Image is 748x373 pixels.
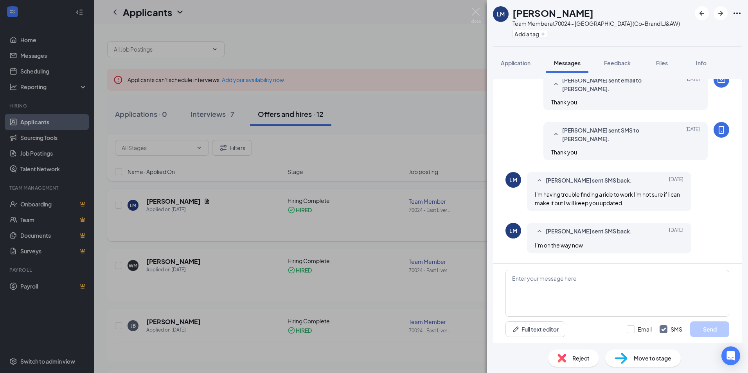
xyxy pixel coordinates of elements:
[546,176,632,185] span: [PERSON_NAME] sent SMS back.
[714,6,728,20] button: ArrowRight
[512,30,547,38] button: PlusAdd a tag
[512,325,520,333] svg: Pen
[512,20,680,27] div: Team Member at 70024 - [GEOGRAPHIC_DATA] (Co-Brand LJ&AW)
[685,76,700,93] span: [DATE]
[554,59,581,66] span: Messages
[546,227,632,236] span: [PERSON_NAME] sent SMS back.
[721,346,740,365] div: Open Intercom Messenger
[717,75,726,84] svg: Email
[717,125,726,134] svg: MobileSms
[551,149,577,156] span: Thank you
[716,9,725,18] svg: ArrowRight
[656,59,668,66] span: Files
[535,191,680,206] span: I'm having trouble finding a ride to work I'm not sure if I can make it but I will keep you updated
[497,10,505,18] div: LM
[535,176,544,185] svg: SmallChevronUp
[634,354,671,362] span: Move to stage
[604,59,631,66] span: Feedback
[732,9,742,18] svg: Ellipses
[669,227,683,236] span: [DATE]
[509,176,517,184] div: LM
[535,242,583,249] span: I’m on the way now
[551,80,561,89] svg: SmallChevronUp
[685,126,700,143] span: [DATE]
[512,6,593,20] h1: [PERSON_NAME]
[551,130,561,139] svg: SmallChevronUp
[695,6,709,20] button: ArrowLeftNew
[696,59,707,66] span: Info
[562,76,665,93] span: [PERSON_NAME] sent email to [PERSON_NAME].
[535,227,544,236] svg: SmallChevronUp
[505,321,565,337] button: Full text editorPen
[669,176,683,185] span: [DATE]
[562,126,665,143] span: [PERSON_NAME] sent SMS to [PERSON_NAME].
[697,9,707,18] svg: ArrowLeftNew
[551,99,577,106] span: Thank you
[572,354,590,362] span: Reject
[501,59,530,66] span: Application
[509,227,517,235] div: LM
[541,32,545,36] svg: Plus
[690,321,729,337] button: Send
